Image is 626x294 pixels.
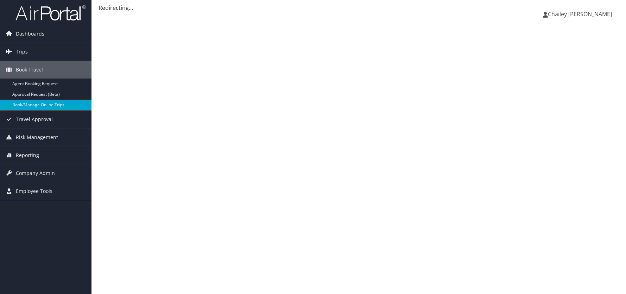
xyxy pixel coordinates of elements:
[15,5,86,21] img: airportal-logo.png
[99,4,619,12] div: Redirecting...
[16,61,43,79] span: Book Travel
[16,111,53,128] span: Travel Approval
[16,43,28,61] span: Trips
[16,146,39,164] span: Reporting
[548,10,612,18] span: Chailey [PERSON_NAME]
[16,164,55,182] span: Company Admin
[16,182,52,200] span: Employee Tools
[16,129,58,146] span: Risk Management
[16,25,44,43] span: Dashboards
[543,4,619,25] a: Chailey [PERSON_NAME]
